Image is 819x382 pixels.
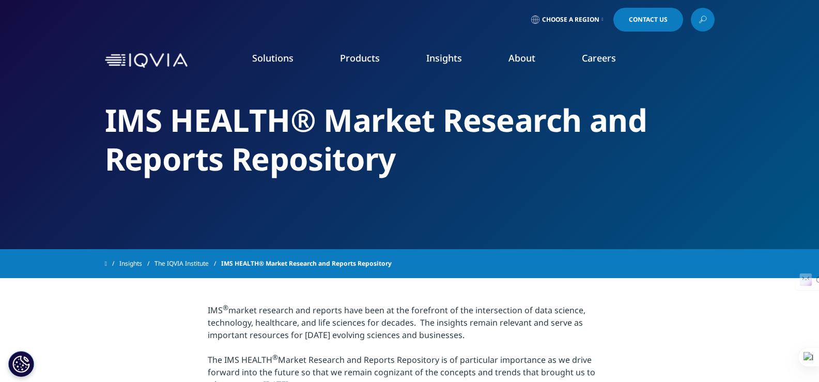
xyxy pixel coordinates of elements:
sup: ® [223,303,228,312]
a: Careers [582,52,616,64]
a: Solutions [252,52,293,64]
span: Choose a Region [542,16,599,24]
a: Contact Us [613,8,683,32]
sup: ® [272,353,278,362]
span: Contact Us [629,17,668,23]
button: Cookies Settings [8,351,34,377]
span: IMS HEALTH® Market Research and Reports Repository [221,254,392,273]
a: The IQVIA Institute [154,254,221,273]
a: Insights [119,254,154,273]
a: Insights [426,52,462,64]
h2: IMS HEALTH® Market Research and Reports Repository [105,101,715,178]
a: About [508,52,535,64]
nav: Primary [192,36,715,85]
a: Products [340,52,380,64]
img: IQVIA Healthcare Information Technology and Pharma Clinical Research Company [105,53,188,68]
